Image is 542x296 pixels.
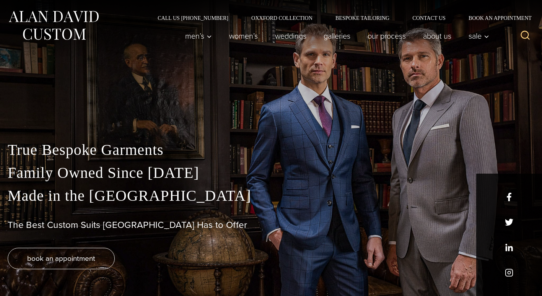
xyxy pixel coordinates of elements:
[146,15,534,21] nav: Secondary Navigation
[359,28,415,44] a: Our Process
[457,15,534,21] a: Book an Appointment
[8,248,115,269] a: book an appointment
[27,253,95,264] span: book an appointment
[315,28,359,44] a: Galleries
[324,15,401,21] a: Bespoke Tailoring
[8,8,99,42] img: Alan David Custom
[267,28,315,44] a: weddings
[516,27,534,45] button: View Search Form
[177,28,493,44] nav: Primary Navigation
[146,15,240,21] a: Call Us [PHONE_NUMBER]
[8,220,534,231] h1: The Best Custom Suits [GEOGRAPHIC_DATA] Has to Offer
[221,28,267,44] a: Women’s
[469,32,489,40] span: Sale
[240,15,324,21] a: Oxxford Collection
[401,15,457,21] a: Contact Us
[8,138,534,207] p: True Bespoke Garments Family Owned Since [DATE] Made in the [GEOGRAPHIC_DATA]
[415,28,460,44] a: About Us
[185,32,212,40] span: Men’s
